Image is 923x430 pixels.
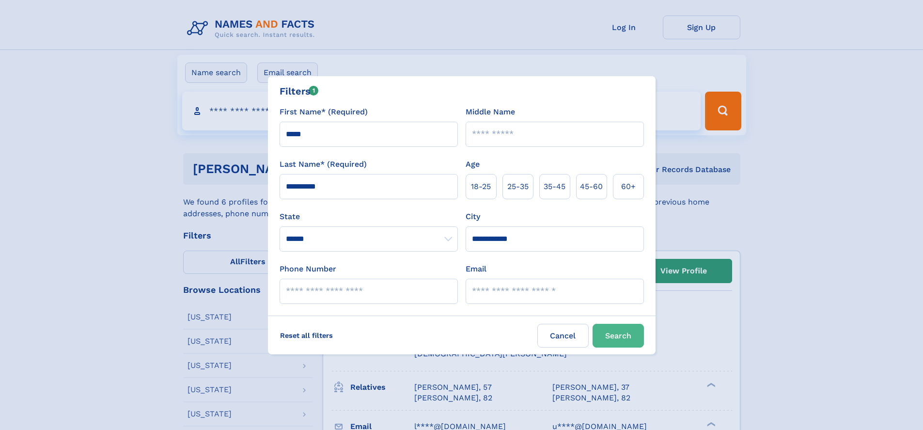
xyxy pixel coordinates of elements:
label: Email [466,263,486,275]
div: Filters [280,84,319,98]
label: Middle Name [466,106,515,118]
span: 18‑25 [471,181,491,192]
label: City [466,211,480,223]
span: 35‑45 [544,181,565,192]
label: First Name* (Required) [280,106,368,118]
span: 60+ [621,181,636,192]
span: 25‑35 [507,181,529,192]
label: State [280,211,458,223]
span: 45‑60 [580,181,603,192]
button: Search [593,324,644,348]
label: Phone Number [280,263,336,275]
label: Cancel [537,324,589,348]
label: Reset all filters [274,324,339,347]
label: Age [466,159,480,170]
label: Last Name* (Required) [280,159,367,170]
